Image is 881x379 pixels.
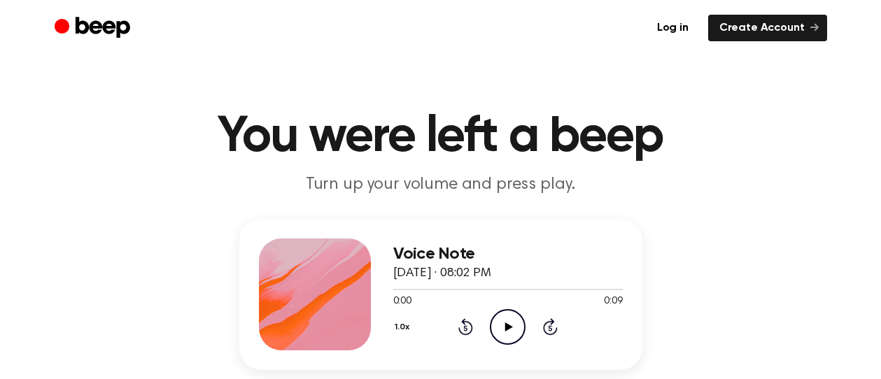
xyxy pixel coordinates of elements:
a: Create Account [708,15,827,41]
span: 0:09 [604,294,622,309]
a: Log in [646,15,700,41]
button: 1.0x [393,315,415,339]
span: 0:00 [393,294,411,309]
h3: Voice Note [393,245,623,264]
p: Turn up your volume and press play. [172,173,710,196]
h1: You were left a beep [83,112,799,162]
span: [DATE] · 08:02 PM [393,267,491,280]
a: Beep [55,15,134,42]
